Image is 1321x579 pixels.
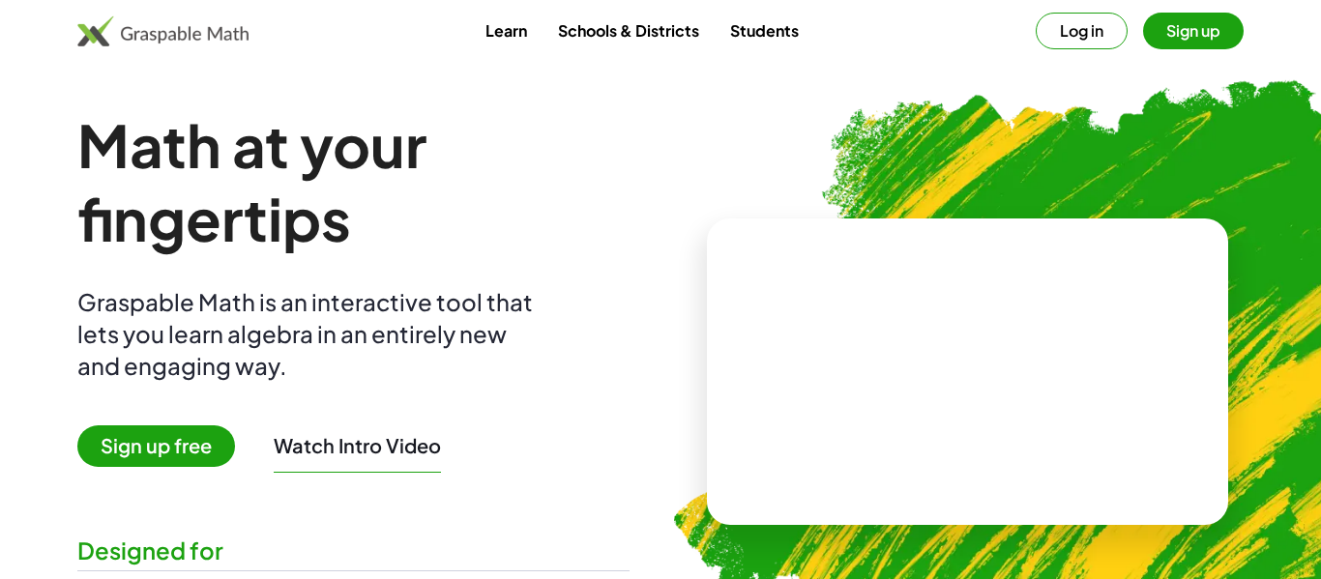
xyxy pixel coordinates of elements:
button: Watch Intro Video [274,433,441,458]
span: Sign up free [77,425,235,467]
a: Learn [470,13,543,48]
a: Schools & Districts [543,13,715,48]
div: Designed for [77,535,630,566]
div: Graspable Math is an interactive tool that lets you learn algebra in an entirely new and engaging... [77,286,542,382]
a: Students [715,13,814,48]
video: What is this? This is dynamic math notation. Dynamic math notation plays a central role in how Gr... [823,300,1113,445]
button: Log in [1036,13,1128,49]
button: Sign up [1143,13,1244,49]
h1: Math at your fingertips [77,108,630,255]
